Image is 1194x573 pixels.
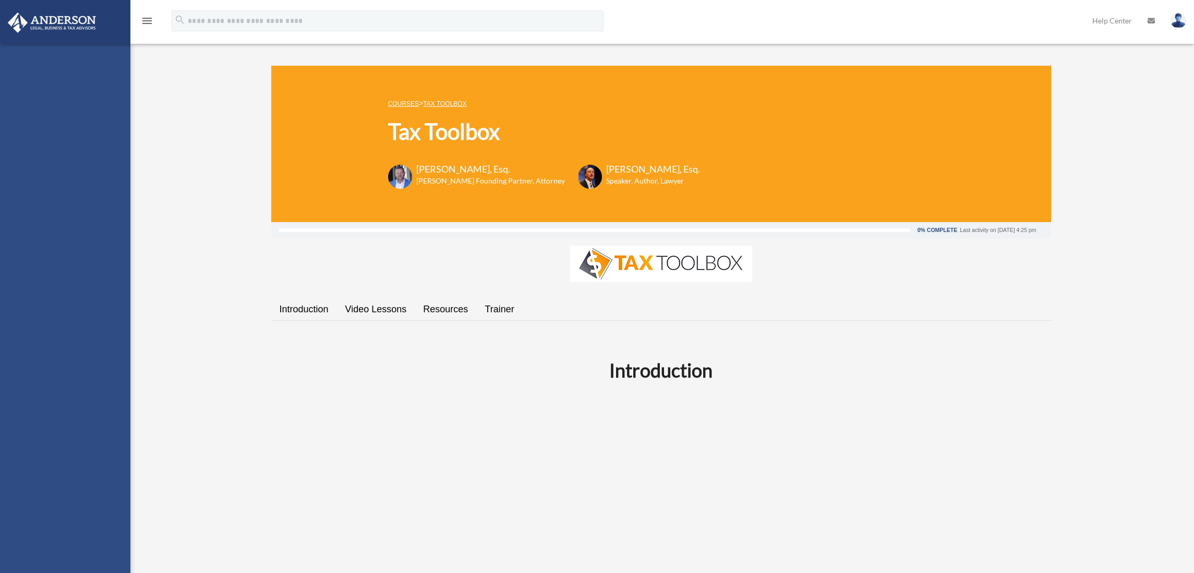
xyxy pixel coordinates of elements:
img: Scott-Estill-Headshot.png [578,165,602,189]
a: menu [141,18,153,27]
i: search [174,14,186,26]
a: Video Lessons [337,295,415,324]
a: Introduction [271,295,337,324]
p: > [388,97,700,110]
div: 0% Complete [918,227,957,233]
h2: Introduction [278,357,1045,383]
h1: Tax Toolbox [388,116,700,147]
a: Trainer [476,295,522,324]
img: Anderson Advisors Platinum Portal [5,13,99,33]
h6: Speaker, Author, Lawyer [606,176,687,186]
i: menu [141,15,153,27]
h3: [PERSON_NAME], Esq. [416,163,565,176]
img: Toby-circle-head.png [388,165,412,189]
div: Last activity on [DATE] 4:25 pm [960,227,1036,233]
a: Resources [415,295,476,324]
a: COURSES [388,100,419,107]
a: Tax Toolbox [423,100,466,107]
img: User Pic [1171,13,1186,28]
h3: [PERSON_NAME], Esq. [606,163,700,176]
h6: [PERSON_NAME] Founding Partner, Attorney [416,176,565,186]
